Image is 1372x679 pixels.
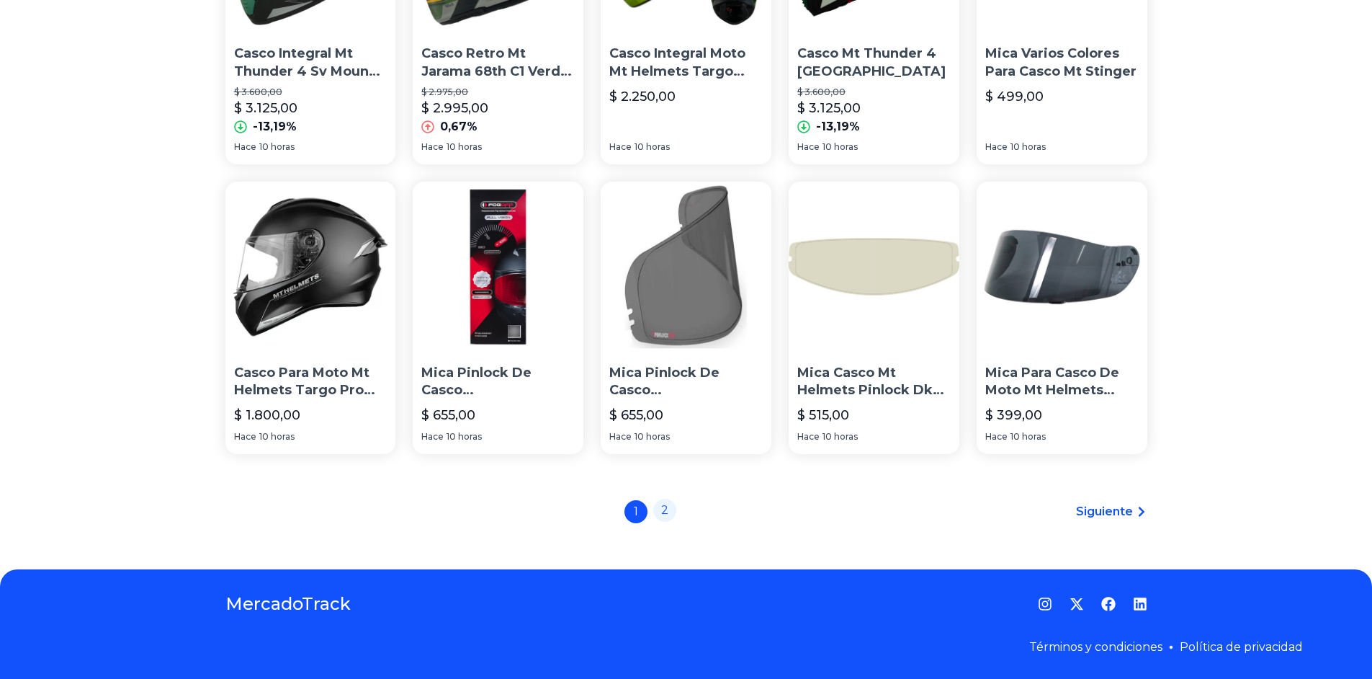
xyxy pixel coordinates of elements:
[413,182,583,454] a: Mica Pinlock De Casco Mt Fogoff Fog003 Anti-vaho Mt-v-14Mica Pinlock De Casco [GEOGRAPHIC_DATA] F...
[653,499,676,522] a: 2
[797,45,951,81] p: Casco Mt Thunder 4 [GEOGRAPHIC_DATA]
[421,86,575,98] p: $ 2.975,00
[789,182,959,454] a: Mica Casco Mt Helmets Pinlock Dks 435 Transparente Mt-v-28Mica Casco Mt Helmets Pinlock Dks 435 T...
[225,593,351,616] a: MercadoTrack
[797,86,951,98] p: $ 3.600,00
[421,431,444,443] span: Hace
[609,364,763,400] p: Mica Pinlock De Casco [GEOGRAPHIC_DATA] Fog002 Anti-vaho Mt-v-12
[609,431,632,443] span: Hace
[985,45,1139,81] p: Mica Varios Colores Para Casco Mt Stinger
[234,98,297,118] p: $ 3.125,00
[1076,503,1133,520] span: Siguiente
[1180,640,1303,654] a: Política de privacidad
[609,86,676,107] p: $ 2.250,00
[797,364,951,400] p: Mica Casco Mt Helmets Pinlock Dks 435 Transparente Mt-v-28
[797,141,820,153] span: Hace
[447,141,482,153] span: 10 horas
[609,45,763,81] p: Casco Integral Moto Mt Helmets Targo Ff106 Rougat Amarillo
[234,141,256,153] span: Hace
[985,364,1139,400] p: Mica Para Casco De Moto Mt Helmets Alamo Humo
[1076,503,1147,520] a: Siguiente
[789,182,959,352] img: Mica Casco Mt Helmets Pinlock Dks 435 Transparente Mt-v-28
[601,182,771,454] a: Mica Pinlock De Casco Mt Fogoff Fog002 Anti-vaho Mt-v-12Mica Pinlock De Casco [GEOGRAPHIC_DATA] F...
[985,405,1042,425] p: $ 399,00
[234,45,387,81] p: Casco Integral Mt Thunder 4 Sv Moun B6 Verde Mate
[977,182,1147,454] a: Mica Para Casco De Moto Mt Helmets Alamo HumoMica Para Casco De Moto Mt Helmets Alamo Humo$ 399,0...
[822,431,858,443] span: 10 horas
[797,431,820,443] span: Hace
[985,86,1044,107] p: $ 499,00
[253,118,297,136] p: -13,19%
[1101,597,1116,611] a: Facebook
[609,141,632,153] span: Hace
[816,118,860,136] p: -13,19%
[259,431,295,443] span: 10 horas
[421,141,444,153] span: Hace
[225,182,396,352] img: Casco Para Moto Mt Helmets Targo Pro Solid Negro Mate
[421,98,488,118] p: $ 2.995,00
[797,98,861,118] p: $ 3.125,00
[985,431,1008,443] span: Hace
[609,405,663,425] p: $ 655,00
[421,405,475,425] p: $ 655,00
[1070,597,1084,611] a: Twitter
[1010,141,1046,153] span: 10 horas
[1038,597,1052,611] a: Instagram
[234,364,387,400] p: Casco Para Moto Mt Helmets Targo Pro Solid Negro Mate
[440,118,477,136] p: 0,67%
[1133,597,1147,611] a: LinkedIn
[977,182,1147,352] img: Mica Para Casco De Moto Mt Helmets Alamo Humo
[1029,640,1162,654] a: Términos y condiciones
[797,405,849,425] p: $ 515,00
[413,182,583,352] img: Mica Pinlock De Casco Mt Fogoff Fog003 Anti-vaho Mt-v-14
[225,182,396,454] a: Casco Para Moto Mt Helmets Targo Pro Solid Negro Mate Casco Para Moto Mt Helmets Targo Pro Solid ...
[822,141,858,153] span: 10 horas
[421,45,575,81] p: Casco Retro Mt Jarama 68th C1 Verde Negro Gloss Rider One
[985,141,1008,153] span: Hace
[1010,431,1046,443] span: 10 horas
[635,431,670,443] span: 10 horas
[234,405,300,425] p: $ 1.800,00
[635,141,670,153] span: 10 horas
[601,182,771,352] img: Mica Pinlock De Casco Mt Fogoff Fog002 Anti-vaho Mt-v-12
[234,86,387,98] p: $ 3.600,00
[421,364,575,400] p: Mica Pinlock De Casco [GEOGRAPHIC_DATA] Fog003 Anti-vaho Mt-v-14
[447,431,482,443] span: 10 horas
[234,431,256,443] span: Hace
[259,141,295,153] span: 10 horas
